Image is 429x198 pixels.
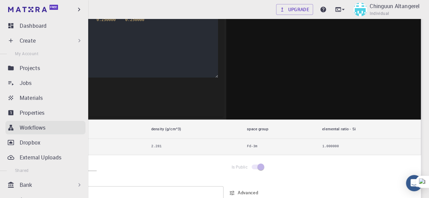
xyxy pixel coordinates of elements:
td: 2.281 [146,139,241,155]
a: Properties [5,106,85,119]
td: 40.889 [31,139,146,155]
th: density (g/cm^3) [146,119,241,139]
img: Chinguun Altangerel [353,3,367,16]
p: Materials [20,94,43,102]
p: Chinguun Altangerel [370,2,420,10]
a: Dropbox [5,136,85,149]
a: External Uploads [5,151,85,164]
a: Jobs [5,76,85,90]
a: Materials [5,91,85,105]
p: Workflows [20,124,45,132]
th: elemental ratio - Si [317,119,421,139]
p: Jobs [20,79,32,87]
div: Create [5,34,85,47]
span: 0.250000 [97,17,116,22]
td: 1.000000 [317,139,421,155]
th: unit cell volume (Å^3) [31,119,146,139]
a: Dashboard [5,19,85,32]
th: space group [241,119,317,139]
div: Open Intercom Messenger [406,175,422,191]
p: Projects [20,64,40,72]
span: Shared [15,168,28,173]
span: Is Public [232,164,248,170]
a: Workflows [5,121,85,134]
img: logo [8,7,47,12]
span: Individual [370,10,389,17]
td: Fd-3m [241,139,317,155]
span: 0.250000 [125,17,144,22]
p: Create [20,37,36,45]
p: External Uploads [20,153,61,161]
p: Dashboard [20,22,46,30]
div: Bank [5,178,85,192]
a: Upgrade [276,4,313,15]
span: My Account [15,51,38,56]
span: Support [14,5,38,11]
p: Properties [20,109,45,117]
p: Bank [20,181,32,189]
p: Dropbox [20,138,40,147]
a: Projects [5,61,85,75]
